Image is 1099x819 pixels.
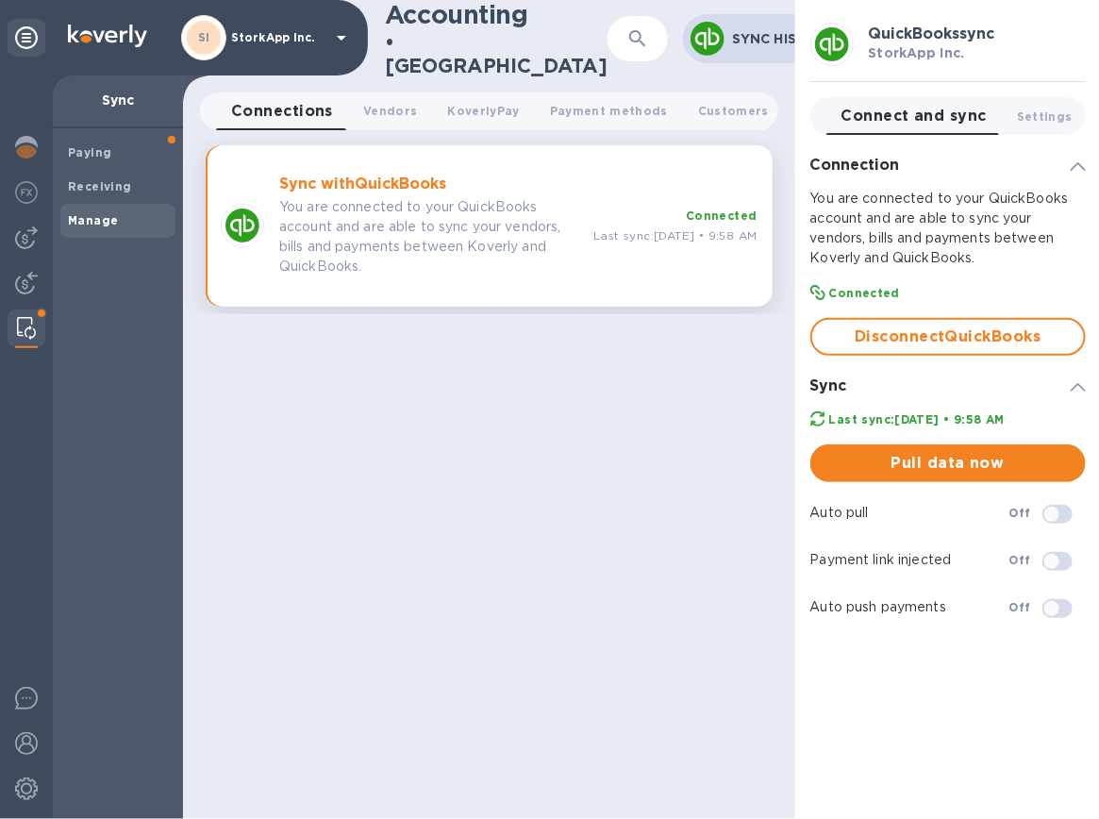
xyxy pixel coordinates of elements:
[825,452,1071,475] span: Pull data now
[810,189,1086,268] p: You are connected to your QuickBooks account and are able to sync your vendors, bills and payment...
[1009,506,1031,520] b: Off
[732,29,839,48] p: Sync History
[68,213,118,227] b: Manage
[279,197,578,276] p: You are connected to your QuickBooks account and are able to sync your vendors, bills and payment...
[810,503,1009,523] p: Auto pull
[1017,107,1073,126] span: Settings
[829,286,901,300] b: Connected
[810,377,847,395] h3: Sync
[385,30,608,77] h2: • [GEOGRAPHIC_DATA]
[68,91,168,109] p: Sync
[550,101,668,121] span: Payment methods
[1009,600,1031,614] b: Off
[686,209,758,223] b: Connected
[869,45,965,60] b: StorkApp Inc.
[68,145,111,159] b: Paying
[447,101,519,121] span: KoverlyPay
[68,179,132,193] b: Receiving
[810,444,1086,482] button: Pull data now
[810,550,1009,570] p: Payment link injected
[841,103,987,129] span: Connect and sync
[231,98,333,125] span: Connections
[1009,553,1031,567] b: Off
[68,25,147,47] img: Logo
[15,181,38,204] img: Foreign exchange
[829,412,1005,426] b: Last sync: [DATE] • 9:58 AM
[810,597,1009,617] p: Auto push payments
[8,19,45,57] div: Unpin categories
[698,101,769,121] span: Customers
[810,157,900,175] h3: Connection
[593,228,757,242] span: Last sync: [DATE] • 9:58 AM
[810,150,1086,181] div: Connection
[869,25,995,42] b: QuickBooks sync
[363,101,417,121] span: Vendors
[810,318,1086,356] button: DisconnectQuickBooks
[810,371,1086,402] div: Sync
[231,31,325,44] p: StorkApp Inc.
[827,326,1069,348] span: Disconnect QuickBooks
[279,175,446,192] b: Sync with QuickBooks
[198,30,210,44] b: SI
